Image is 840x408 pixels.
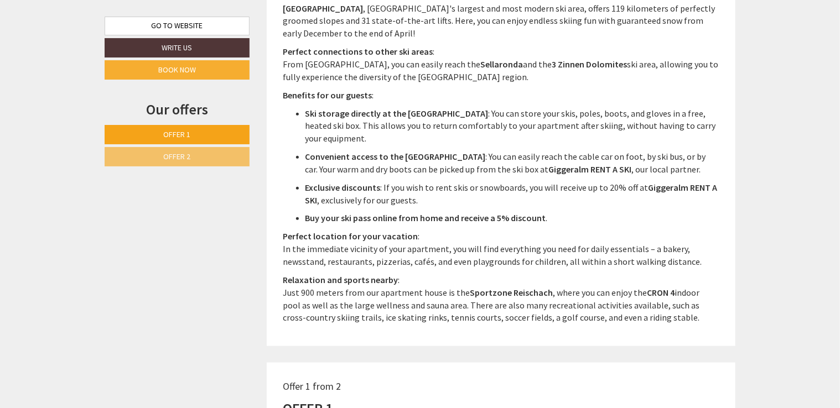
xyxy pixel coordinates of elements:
[549,164,632,175] strong: Giggeralm RENT A SKI
[305,150,719,176] p: : You can easily reach the cable car on foot, by ski bus, or by car. Your warm and dry boots can ...
[305,151,486,162] strong: Convenient access to the [GEOGRAPHIC_DATA]
[283,3,364,14] strong: [GEOGRAPHIC_DATA]
[481,59,523,70] strong: Sellaronda
[305,212,719,224] p: .
[385,291,436,311] button: Send
[283,45,719,83] p: : From [GEOGRAPHIC_DATA], you can easily reach the and the ski area, allowing you to fully experi...
[305,182,381,193] strong: Exclusive discounts
[470,287,553,298] strong: Sportzone Reischach
[283,231,418,242] strong: Perfect location for your vacation
[105,38,250,57] a: Write us
[305,107,719,145] p: : You can store your skis, poles, boots, and gloves in a free, heated ski box. This allows you to...
[105,99,250,119] div: Our offers
[283,89,719,102] p: :
[105,17,250,35] a: Go to website
[305,108,489,119] strong: Ski storage directly at the [GEOGRAPHIC_DATA]
[647,287,675,298] strong: CRON 4
[17,33,123,41] div: Appartements [PERSON_NAME]
[283,274,398,285] strong: Relaxation and sports nearby
[17,54,123,62] small: 20:26
[283,90,372,101] strong: Benefits for our guests
[283,2,719,40] p: , [GEOGRAPHIC_DATA]'s largest and most modern ski area, offers 119 kilometers of perfectly groome...
[305,212,546,223] strong: Buy your ski pass online from home and receive a 5% discount
[164,129,191,139] span: Offer 1
[283,274,719,324] p: : Just 900 meters from our apartment house is the , where you can enjoy the indoor pool as well a...
[552,59,628,70] strong: 3 Zinnen Dolomites
[305,182,718,206] strong: Giggeralm RENT A SKI
[283,46,433,57] strong: Perfect connections to other ski areas
[283,230,719,268] p: : In the immediate vicinity of your apartment, you will find everything you need for daily essent...
[283,380,341,393] span: Offer 1 from 2
[9,30,128,64] div: Hello, how can we help you?
[305,181,719,207] p: : If you wish to rent skis or snowboards, you will receive up to 20% off at , exclusively for our...
[198,9,238,28] div: [DATE]
[164,151,191,161] span: Offer 2
[105,60,250,80] a: Book now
